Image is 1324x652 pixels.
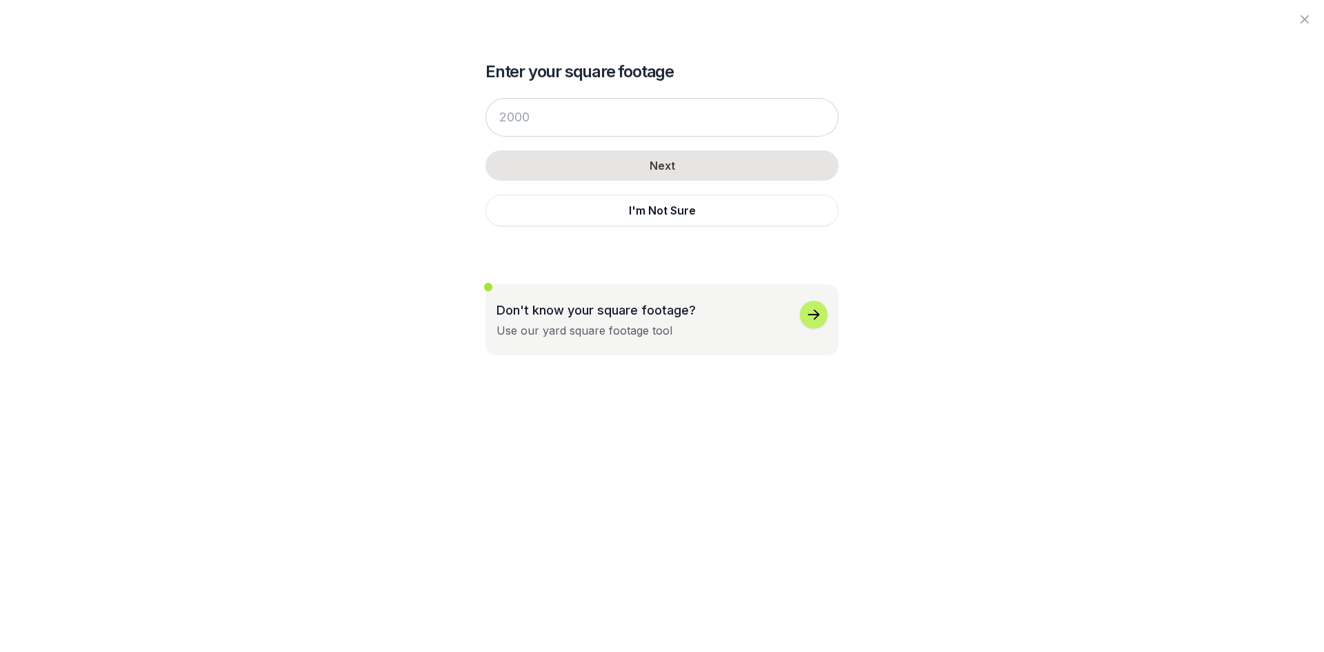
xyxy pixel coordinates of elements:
[485,150,839,181] button: Next
[485,61,839,83] h2: Enter your square footage
[485,284,839,355] button: Don't know your square footage?Use our yard square footage tool
[496,322,672,339] div: Use our yard square footage tool
[485,195,839,226] button: I'm Not Sure
[496,301,696,319] p: Don't know your square footage?
[485,98,839,137] input: 2000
